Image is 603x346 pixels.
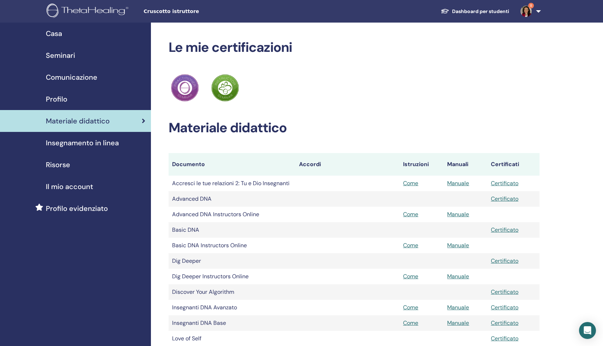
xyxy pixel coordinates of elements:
span: 8 [528,3,534,8]
h2: Materiale didattico [169,120,540,136]
td: Insegnanti DNA Avanzato [169,300,296,315]
img: default.jpg [520,6,532,17]
a: Manuale [447,211,469,218]
h2: Le mie certificazioni [169,40,540,56]
a: Certificato [491,319,518,327]
a: Manuale [447,242,469,249]
td: Dig Deeper Instructors Online [169,269,296,284]
a: Certificato [491,180,518,187]
a: Come [403,273,418,280]
span: Casa [46,28,62,39]
a: Certificato [491,288,518,296]
td: Basic DNA [169,222,296,238]
span: Seminari [46,50,75,61]
a: Come [403,319,418,327]
th: Manuali [444,153,487,176]
a: Certificato [491,335,518,342]
th: Accordi [296,153,400,176]
a: Come [403,180,418,187]
a: Dashboard per studenti [435,5,515,18]
a: Manuale [447,273,469,280]
span: Profilo evidenziato [46,203,108,214]
td: Accresci le tue relazioni 2: Tu e Dio Insegnanti [169,176,296,191]
a: Certificato [491,195,518,202]
a: Certificato [491,257,518,265]
td: Advanced DNA Instructors Online [169,207,296,222]
span: Materiale didattico [46,116,110,126]
th: Istruzioni [400,153,444,176]
a: Manuale [447,304,469,311]
a: Manuale [447,180,469,187]
a: Certificato [491,304,518,311]
a: Certificato [491,226,518,233]
span: Comunicazione [46,72,97,83]
img: graduation-cap-white.svg [441,8,449,14]
img: logo.png [47,4,131,19]
span: Cruscotto istruttore [144,8,249,15]
td: Insegnanti DNA Base [169,315,296,331]
th: Documento [169,153,296,176]
span: Insegnamento in linea [46,138,119,148]
td: Basic DNA Instructors Online [169,238,296,253]
th: Certificati [487,153,540,176]
span: Il mio account [46,181,93,192]
td: Dig Deeper [169,253,296,269]
img: Practitioner [211,74,239,102]
span: Profilo [46,94,67,104]
a: Come [403,211,418,218]
td: Discover Your Algorithm [169,284,296,300]
a: Come [403,304,418,311]
div: Open Intercom Messenger [579,322,596,339]
a: Come [403,242,418,249]
span: Risorse [46,159,70,170]
td: Advanced DNA [169,191,296,207]
a: Manuale [447,319,469,327]
img: Practitioner [171,74,199,102]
